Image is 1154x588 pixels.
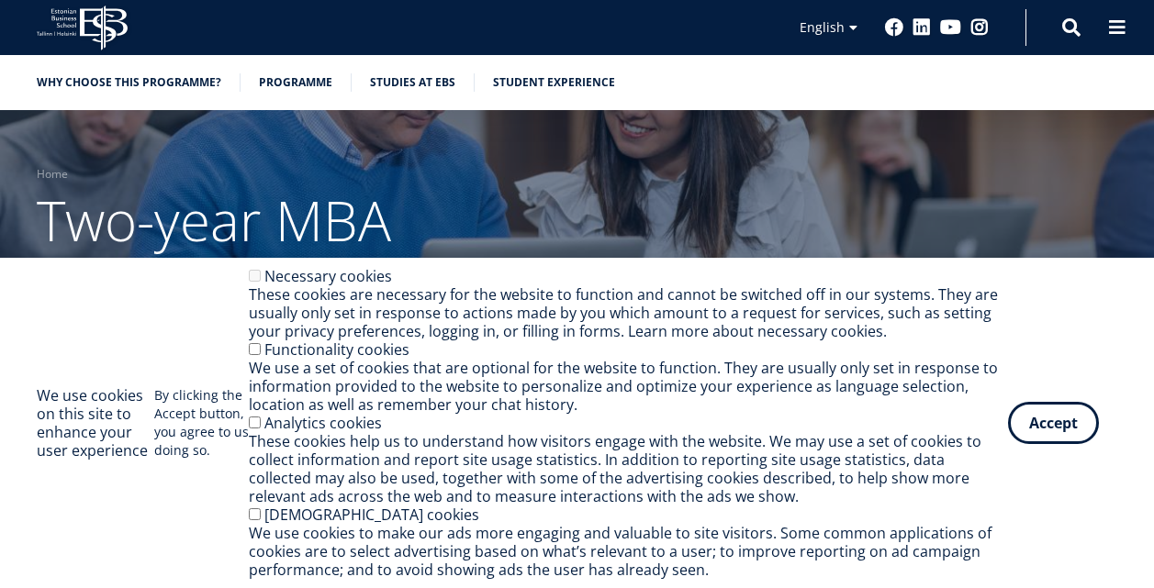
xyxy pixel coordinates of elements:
a: Facebook [885,18,903,37]
a: Student experience [493,73,615,92]
a: Instagram [970,18,989,37]
button: Accept [1008,402,1099,444]
a: Programme [259,73,332,92]
div: We use cookies to make our ads more engaging and valuable to site visitors. Some common applicati... [249,524,1008,579]
a: Why choose this programme? [37,73,221,92]
p: By clicking the Accept button, you agree to us doing so. [154,386,250,460]
label: Necessary cookies [264,266,392,286]
h2: We use cookies on this site to enhance your user experience [37,386,154,460]
div: We use a set of cookies that are optional for the website to function. They are usually only set ... [249,359,1008,414]
label: Functionality cookies [264,339,409,360]
a: Studies at EBS [370,73,455,92]
label: Analytics cookies [264,413,382,433]
a: Youtube [940,18,961,37]
label: [DEMOGRAPHIC_DATA] cookies [264,505,479,525]
a: Home [37,165,68,183]
span: Two-year MBA [37,183,391,258]
div: These cookies are necessary for the website to function and cannot be switched off in our systems... [249,285,1008,340]
a: Linkedin [913,18,931,37]
div: These cookies help us to understand how visitors engage with the website. We may use a set of coo... [249,432,1008,505]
